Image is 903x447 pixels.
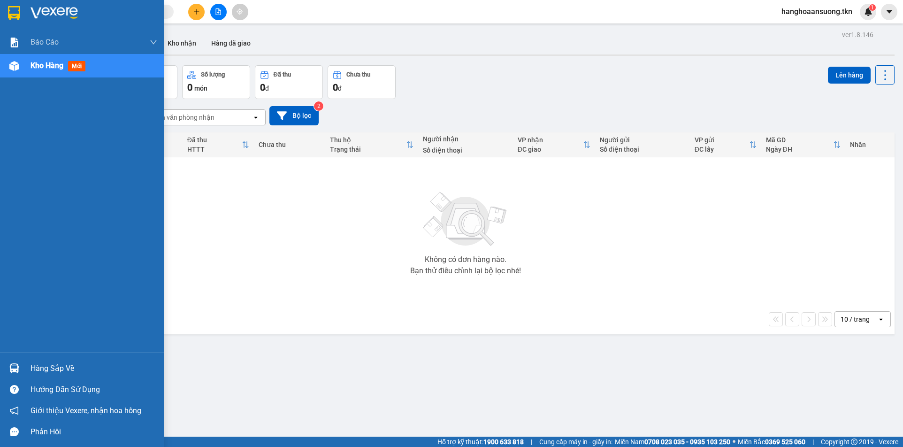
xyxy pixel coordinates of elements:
[600,146,685,153] div: Số điện thoại
[600,136,685,144] div: Người gửi
[766,146,833,153] div: Ngày ĐH
[260,82,265,93] span: 0
[10,427,19,436] span: message
[330,136,406,144] div: Thu hộ
[841,315,870,324] div: 10 / trang
[210,4,227,20] button: file-add
[31,425,157,439] div: Phản hồi
[851,439,857,445] span: copyright
[183,132,254,157] th: Toggle SortBy
[193,8,200,15] span: plus
[201,71,225,78] div: Số lượng
[437,437,524,447] span: Hỗ trợ kỹ thuật:
[150,39,157,46] span: down
[766,136,833,144] div: Mã GD
[31,383,157,397] div: Hướng dẫn sử dụng
[187,146,242,153] div: HTTT
[695,146,749,153] div: ĐC lấy
[881,4,897,20] button: caret-down
[204,32,258,54] button: Hàng đã giao
[330,146,406,153] div: Trạng thái
[252,114,260,121] svg: open
[864,8,872,16] img: icon-new-feature
[761,132,845,157] th: Toggle SortBy
[188,4,205,20] button: plus
[194,85,207,92] span: món
[644,438,730,446] strong: 0708 023 035 - 0935 103 250
[738,437,805,447] span: Miền Bắc
[828,67,871,84] button: Lên hàng
[695,136,749,144] div: VP gửi
[31,36,59,48] span: Báo cáo
[333,82,338,93] span: 0
[871,4,874,11] span: 1
[255,65,323,99] button: Đã thu0đ
[346,71,370,78] div: Chưa thu
[160,32,204,54] button: Kho nhận
[9,363,19,373] img: warehouse-icon
[31,405,141,416] span: Giới thiệu Vexere, nhận hoa hồng
[10,385,19,394] span: question-circle
[8,6,20,20] img: logo-vxr
[68,61,85,71] span: mới
[9,61,19,71] img: warehouse-icon
[877,316,885,323] svg: open
[31,362,157,376] div: Hàng sắp về
[423,146,508,154] div: Số điện thoại
[9,38,19,47] img: solution-icon
[328,65,396,99] button: Chưa thu0đ
[269,106,319,125] button: Bộ lọc
[690,132,761,157] th: Toggle SortBy
[338,85,342,92] span: đ
[274,71,291,78] div: Đã thu
[232,4,248,20] button: aim
[531,437,532,447] span: |
[182,65,250,99] button: Số lượng0món
[265,85,269,92] span: đ
[765,438,805,446] strong: 0369 525 060
[869,4,876,11] sup: 1
[539,437,612,447] span: Cung cấp máy in - giấy in:
[187,82,192,93] span: 0
[425,256,506,263] div: Không có đơn hàng nào.
[850,141,890,148] div: Nhãn
[419,186,513,252] img: svg+xml;base64,PHN2ZyBjbGFzcz0ibGlzdC1wbHVnX19zdmciIHhtbG5zPSJodHRwOi8vd3d3LnczLm9yZy8yMDAwL3N2Zy...
[314,101,323,111] sup: 2
[733,440,735,444] span: ⚪️
[237,8,243,15] span: aim
[325,132,418,157] th: Toggle SortBy
[513,132,595,157] th: Toggle SortBy
[423,135,508,143] div: Người nhận
[259,141,321,148] div: Chưa thu
[187,136,242,144] div: Đã thu
[518,146,583,153] div: ĐC giao
[842,30,873,40] div: ver 1.8.146
[518,136,583,144] div: VP nhận
[885,8,894,16] span: caret-down
[10,406,19,415] span: notification
[483,438,524,446] strong: 1900 633 818
[615,437,730,447] span: Miền Nam
[410,267,521,275] div: Bạn thử điều chỉnh lại bộ lọc nhé!
[31,61,63,70] span: Kho hàng
[774,6,860,17] span: hanghoaansuong.tkn
[215,8,222,15] span: file-add
[812,437,814,447] span: |
[150,113,214,122] div: Chọn văn phòng nhận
